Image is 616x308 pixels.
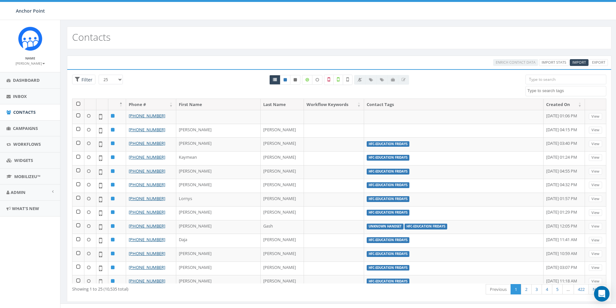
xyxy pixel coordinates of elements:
span: Dashboard [13,77,40,83]
a: [PHONE_NUMBER] [129,127,165,133]
td: [PERSON_NAME] [176,261,261,275]
th: Contact Tags [364,99,544,110]
td: [DATE] 04:55 PM [544,165,585,179]
a: View [589,113,602,120]
td: [PERSON_NAME] [176,248,261,261]
label: HFC-Education Fridays [367,155,409,161]
td: [PERSON_NAME] [176,275,261,289]
a: 5 [552,284,563,295]
td: [PERSON_NAME] [261,261,304,275]
span: What's New [12,206,39,211]
label: HFC-Education Fridays [367,210,409,216]
td: [DATE] 01:57 PM [544,193,585,207]
i: This phone number is subscribed and will receive texts. [284,78,287,82]
td: [DATE] 11:18 AM [544,275,585,289]
label: HFC-Education Fridays [367,251,409,257]
span: Filter [80,77,92,83]
span: Workflows [13,141,41,147]
span: Admin [11,189,26,195]
a: [PHONE_NUMBER] [129,196,165,201]
small: [PERSON_NAME] [16,61,45,66]
a: [PHONE_NUMBER] [129,154,165,160]
td: [PERSON_NAME] [176,179,261,193]
td: [DATE] 01:06 PM [544,110,585,124]
span: Widgets [14,157,33,163]
a: Opted Out [290,75,300,85]
textarea: Search [527,88,606,94]
a: [PHONE_NUMBER] [129,250,165,256]
label: HFC-Education Fridays [367,279,409,284]
a: View [589,182,602,188]
a: View [589,237,602,244]
a: [PHONE_NUMBER] [129,237,165,242]
th: Workflow Keywords: activate to sort column ascending [304,99,364,110]
a: 3 [531,284,542,295]
a: [PHONE_NUMBER] [129,113,165,119]
a: View [589,168,602,175]
span: MobilizeU™ [14,174,40,179]
label: HFC-Education Fridays [367,237,409,243]
td: [PERSON_NAME] [261,234,304,248]
span: Import [572,60,586,65]
a: [PERSON_NAME] [16,60,45,66]
span: Inbox [13,93,27,99]
label: Not a Mobile [324,75,334,85]
a: 422 [574,284,589,295]
td: Daja [176,234,261,248]
td: [PERSON_NAME] [261,206,304,220]
a: View [589,264,602,271]
label: HFC-Education Fridays [367,141,409,147]
a: View [589,196,602,202]
label: HFC-Education Fridays [367,196,409,202]
a: Active [280,75,290,85]
td: [PERSON_NAME] [176,206,261,220]
a: [PHONE_NUMBER] [129,209,165,215]
a: View [589,209,602,216]
a: [PHONE_NUMBER] [129,223,165,229]
td: [DATE] 01:24 PM [544,151,585,165]
td: [DATE] 03:07 PM [544,261,585,275]
th: Last Name [261,99,304,110]
th: Created On: activate to sort column ascending [544,99,585,110]
td: [PERSON_NAME] [261,151,304,165]
a: 1 [511,284,521,295]
a: Import [570,59,589,66]
a: [PHONE_NUMBER] [129,264,165,270]
td: Kaymean [176,151,261,165]
div: Showing 1 to 25 (10,535 total) [72,283,289,292]
span: Anchor Point [16,8,45,14]
td: [PERSON_NAME] [261,193,304,207]
a: [PHONE_NUMBER] [129,168,165,174]
i: This phone number is unsubscribed and has opted-out of all texts. [294,78,297,82]
label: HFC-Education Fridays [367,265,409,271]
td: [DATE] 04:32 PM [544,179,585,193]
th: Phone #: activate to sort column ascending [126,99,176,110]
a: Import Stats [539,59,569,66]
td: [PERSON_NAME] [176,137,261,151]
td: Gash [261,220,304,234]
th: First Name [176,99,261,110]
td: [PERSON_NAME] [261,137,304,151]
td: [DATE] 10:59 AM [544,248,585,261]
td: [PERSON_NAME] [176,220,261,234]
td: [DATE] 04:15 PM [544,124,585,138]
td: [DATE] 11:41 AM [544,234,585,248]
a: Previous [486,284,511,295]
label: Validated [333,75,343,85]
a: View [589,141,602,147]
a: [PHONE_NUMBER] [129,278,165,284]
td: [PERSON_NAME] [261,248,304,261]
img: Rally_platform_Icon_1.png [18,27,42,51]
a: View [589,250,602,257]
a: Next [589,284,606,295]
td: [PERSON_NAME] [176,124,261,138]
a: View [589,127,602,133]
label: unknown handset [367,224,404,229]
td: [PERSON_NAME] [261,179,304,193]
td: [DATE] 01:29 PM [544,206,585,220]
label: HFC-Education Fridays [367,182,409,188]
label: Data not Enriched [312,75,322,85]
span: Advance Filter [72,75,95,85]
td: [DATE] 03:40 PM [544,137,585,151]
td: [DATE] 12:05 PM [544,220,585,234]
